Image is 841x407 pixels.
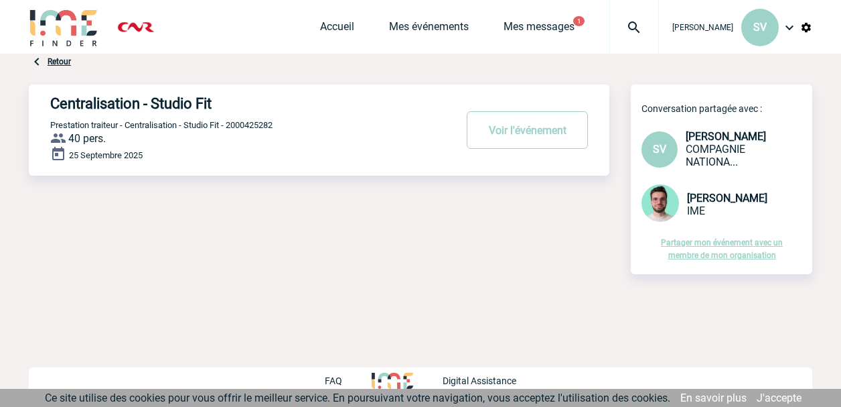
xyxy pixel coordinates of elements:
a: En savoir plus [680,392,747,404]
p: FAQ [325,375,342,386]
span: [PERSON_NAME] [687,192,767,205]
a: Mes événements [389,20,469,39]
span: [PERSON_NAME] [686,130,766,143]
a: Partager mon événement avec un membre de mon organisation [661,238,783,260]
button: Voir l'événement [467,111,588,149]
h4: Centralisation - Studio Fit [50,95,415,112]
p: Conversation partagée avec : [641,103,812,114]
span: IME [687,205,705,217]
button: 1 [573,16,585,26]
img: IME-Finder [29,8,98,46]
p: Digital Assistance [443,375,516,386]
span: 40 pers. [68,132,106,145]
span: 25 Septembre 2025 [69,150,143,160]
a: Retour [48,57,71,66]
img: 121547-2.png [641,184,679,222]
span: Ce site utilise des cookies pour vous offrir le meilleur service. En poursuivant votre navigation... [45,392,670,404]
span: [PERSON_NAME] [672,23,733,32]
img: http://www.idealmeetingsevents.fr/ [372,373,413,389]
a: FAQ [325,373,372,386]
span: Prestation traiteur - Centralisation - Studio Fit - 2000425282 [50,120,273,130]
span: COMPAGNIE NATIONALE DU RHONE [686,143,745,168]
a: Accueil [320,20,354,39]
a: J'accepte [757,392,801,404]
span: SV [753,21,767,34]
span: SV [653,143,666,156]
a: Mes messages [504,20,575,39]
